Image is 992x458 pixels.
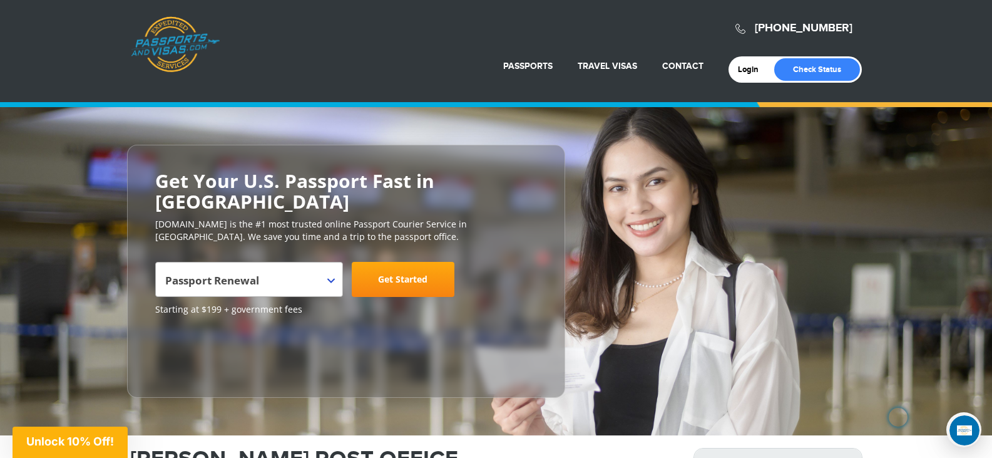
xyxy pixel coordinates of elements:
[662,61,703,71] a: Contact
[131,16,220,73] a: Passports & [DOMAIN_NAME]
[946,412,981,447] iframe: Intercom live chat discovery launcher
[155,303,537,316] span: Starting at $199 + government fees
[13,427,128,458] div: Unlock 10% Off!
[155,322,249,385] iframe: Customer reviews powered by Trustpilot
[755,21,852,35] a: [PHONE_NUMBER]
[155,218,537,243] p: [DOMAIN_NAME] is the #1 most trusted online Passport Courier Service in [GEOGRAPHIC_DATA]. We sav...
[738,65,767,75] a: Login
[774,58,860,81] a: Check Status
[26,435,114,448] span: Unlock 10% Off!
[352,262,454,297] a: Get Started
[503,61,553,71] a: Passports
[578,61,637,71] a: Travel Visas
[155,170,537,212] h2: Get Your U.S. Passport Fast in [GEOGRAPHIC_DATA]
[165,267,330,302] span: Passport Renewal
[155,262,343,297] span: Passport Renewal
[949,415,979,445] iframe: Intercom live chat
